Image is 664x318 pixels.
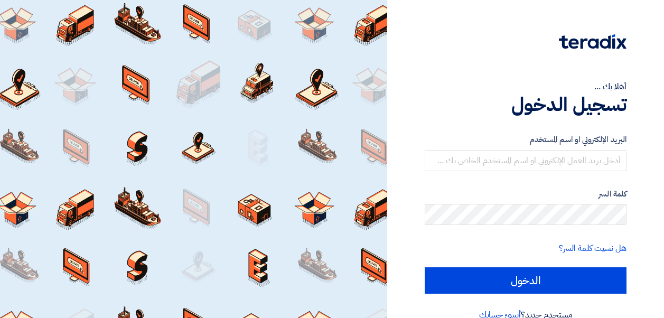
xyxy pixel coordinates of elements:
a: هل نسيت كلمة السر؟ [559,242,626,255]
input: الدخول [425,267,626,294]
input: أدخل بريد العمل الإلكتروني او اسم المستخدم الخاص بك ... [425,150,626,171]
img: Teradix logo [559,34,626,49]
label: البريد الإلكتروني او اسم المستخدم [425,134,626,146]
h1: تسجيل الدخول [425,93,626,116]
label: كلمة السر [425,188,626,200]
div: أهلا بك ... [425,80,626,93]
